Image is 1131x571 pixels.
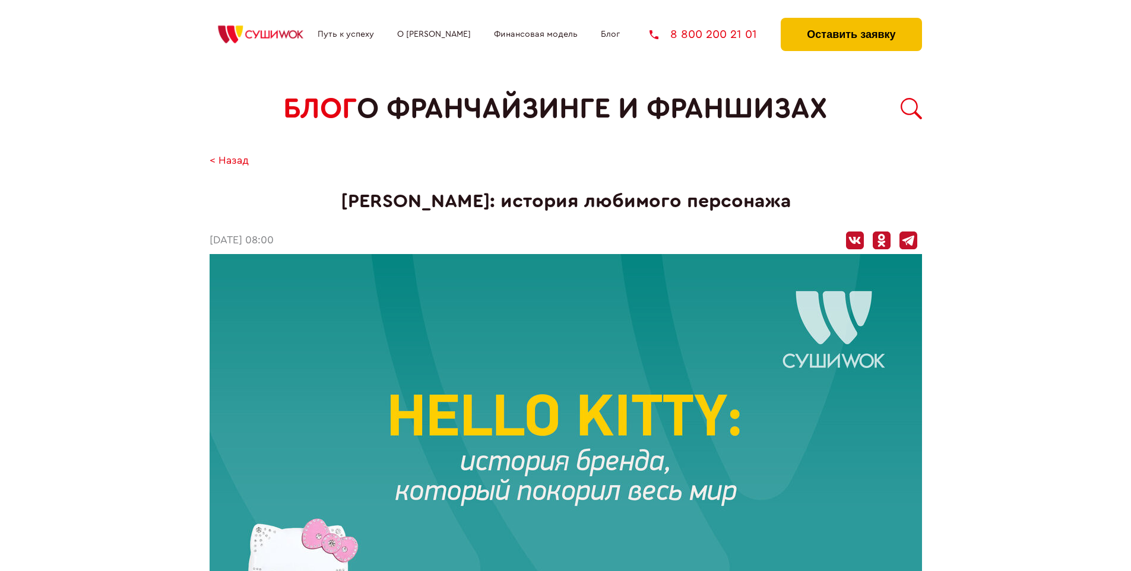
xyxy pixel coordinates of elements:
[210,155,249,167] a: < Назад
[283,93,357,125] span: БЛОГ
[601,30,620,39] a: Блог
[210,234,274,247] time: [DATE] 08:00
[318,30,374,39] a: Путь к успеху
[650,28,757,40] a: 8 800 200 21 01
[781,18,921,51] button: Оставить заявку
[670,28,757,40] span: 8 800 200 21 01
[494,30,578,39] a: Финансовая модель
[397,30,471,39] a: О [PERSON_NAME]
[357,93,827,125] span: о франчайзинге и франшизах
[210,191,922,212] h1: [PERSON_NAME]: история любимого персонажа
